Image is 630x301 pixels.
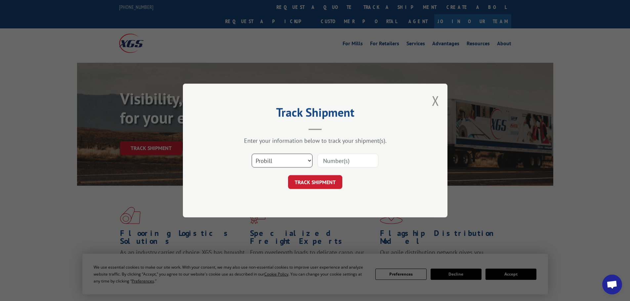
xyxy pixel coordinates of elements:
[288,175,342,189] button: TRACK SHIPMENT
[216,108,414,120] h2: Track Shipment
[216,137,414,144] div: Enter your information below to track your shipment(s).
[432,92,439,109] button: Close modal
[602,275,622,294] div: Open chat
[317,154,378,168] input: Number(s)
